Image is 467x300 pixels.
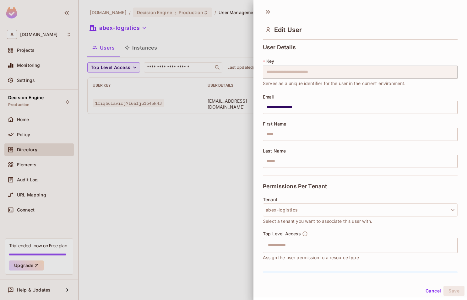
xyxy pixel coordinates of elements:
button: Open [454,244,455,246]
button: Save [443,286,464,296]
span: First Name [263,121,286,126]
span: Select a tenant you want to associate this user with. [263,218,372,225]
span: Edit User [274,26,302,34]
button: abex-logistics [263,203,458,217]
span: Top Level Access [263,231,301,236]
span: Last Name [263,148,286,153]
span: Assign the user permission to a resource type [263,254,359,261]
button: Cancel [423,286,443,296]
span: Key [266,59,274,64]
span: Permissions Per Tenant [263,183,327,190]
span: Email [263,94,274,99]
span: User Details [263,44,296,51]
span: Serves as a unique identifier for the user in the current environment. [263,80,406,87]
span: Tenant [263,197,277,202]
